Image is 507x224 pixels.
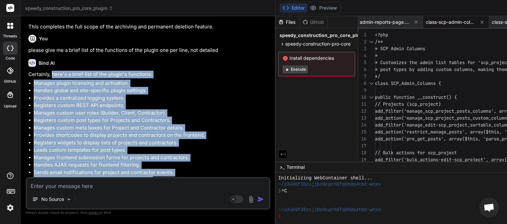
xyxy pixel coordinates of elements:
[375,66,504,72] span: * post types by adding custom columns, making the
[367,80,376,87] div: Click to collapse the range.
[307,3,340,13] button: Preview
[34,146,269,154] li: Loads custom templates for post types.
[66,197,72,202] img: Pick Models
[276,19,300,25] div: Files
[358,101,366,108] div: 11
[375,59,504,65] span: * Customizes the admin list tables for 'scp_proje
[280,3,307,13] button: Editor
[375,157,486,163] span: add_filter('bulk_actions-edit-scp_project'
[4,103,17,109] label: Upload
[285,41,351,47] span: speedy-construction-pro-core
[280,164,285,170] span: >_
[358,59,366,66] div: 5
[300,19,327,25] div: Github
[375,80,441,86] span: class SCP_Admin_Columns {
[358,122,366,129] div: 14
[426,19,475,25] span: class-scp-admin-columns.php
[34,102,269,109] li: Registers custom REST API endpoints.
[358,38,366,45] div: 2
[34,131,269,139] li: Provides shortcodes to display projects and contractors on the frontend.
[257,196,264,203] img: icon
[358,142,366,149] div: 17
[280,32,367,39] span: speedy_construction_pro_core_plugin
[375,115,486,121] span: add_action('manage_scp_project_posts_custo
[34,94,269,102] li: Provides a centralized logging system.
[375,136,486,142] span: add_action('pre_get_posts', array($this, '
[34,161,269,169] li: Handles AJAX requests for frontend filtering.
[358,66,366,73] div: 6
[287,164,305,170] span: Terminal
[88,210,100,214] span: privacy
[278,188,282,194] span: ❯
[39,35,48,42] h6: You
[375,122,486,128] span: add_filter('manage_edit-scp_project_sortab
[358,94,366,101] div: 10
[375,101,441,107] span: // Projects (scp_project)
[34,169,269,176] li: Sends email notifications for project and contractor events.
[34,87,269,94] li: Handles global and site-specific plugin settings.
[360,19,409,25] span: admin-reports-page.php
[34,154,269,162] li: Manages frontend submission forms for projects and contractors.
[358,135,366,142] div: 16
[41,196,64,203] p: No Source
[358,115,366,122] div: 13
[34,117,269,124] li: Registers custom post types for Projects and Contractors.
[358,73,366,80] div: 7
[375,150,457,156] span: // Bulk actions for scp_project
[375,108,486,114] span: add_filter('manage_scp_project_posts_colum
[247,196,255,203] img: attachment
[358,129,366,135] div: 15
[358,156,366,163] div: 19
[358,80,366,87] div: 8
[278,207,381,213] span: ~/u3uk0f35zsjjbn9cprh6fq9h0p4tm2-wnxx
[26,209,270,216] p: Always double-check its answers. Your in Bind
[479,198,499,217] a: Open chat
[4,79,16,84] label: GitHub
[28,23,269,31] p: This completes the full scope of the archiving and permanent deletion feature.
[367,38,376,45] div: Click to collapse the range.
[5,202,16,213] img: settings
[28,47,269,54] p: please give me a brief list of the functions of the plugin one per line, not detailed
[282,188,287,194] span: ^C
[283,65,308,73] button: Execute
[34,80,269,87] li: Manages plugin licensing and activation.
[278,175,372,181] span: Initializing WebContainer shell...
[278,213,282,219] span: ❯
[278,181,381,188] span: ~/u3uk0f35zsjjbn9cprh6fq9h0p4tm2-wnxx
[34,124,269,132] li: Manages custom meta boxes for Project and Contractor details.
[367,94,376,101] div: Click to collapse the range.
[375,129,486,135] span: add_action('restrict_manage_posts', array(
[39,60,55,66] h6: Bind AI
[358,31,366,38] div: 1
[375,32,388,38] span: <?php
[28,71,269,78] p: Certainly, here's a brief list of the plugin's functions:
[283,55,351,61] span: Install dependencies
[3,33,17,39] label: threads
[6,56,15,61] label: code
[358,52,366,59] div: 4
[358,87,366,94] div: 9
[25,5,113,12] span: speedy_construction_pro_core_plugin
[358,108,366,115] div: 12
[34,109,269,117] li: Manages custom user roles (Builder, Client, Contractor).
[358,45,366,52] div: 3
[375,94,457,100] span: public function __construct() {
[34,139,269,147] li: Registers widgets to display lists of projects and contractors.
[358,149,366,156] div: 18
[375,46,425,52] span: * SCP Admin Columns
[34,176,269,184] li: Generates reports for project and contractor data.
